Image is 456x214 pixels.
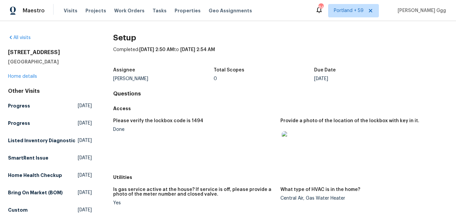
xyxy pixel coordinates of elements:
[78,172,92,179] span: [DATE]
[280,187,360,192] h5: What type of HVAC is in the home?
[113,187,275,197] h5: Is gas service active at the house? If service is off, please provide a photo of the meter number...
[8,35,31,40] a: All visits
[78,155,92,161] span: [DATE]
[8,117,92,129] a: Progress[DATE]
[113,68,135,72] h5: Assignee
[314,68,336,72] h5: Due Date
[214,68,244,72] h5: Total Scopes
[113,34,448,41] h2: Setup
[8,169,92,181] a: Home Health Checkup[DATE]
[78,102,92,109] span: [DATE]
[113,46,448,64] div: Completed: to
[114,7,145,14] span: Work Orders
[175,7,201,14] span: Properties
[113,201,275,205] div: Yes
[8,189,63,196] h5: Bring On Market (BOM)
[113,174,448,181] h5: Utilities
[8,187,92,199] a: Bring On Market (BOM)[DATE]
[280,119,419,123] h5: Provide a photo of the location of the lockbox with key in it.
[78,189,92,196] span: [DATE]
[8,152,92,164] a: SmartRent Issue[DATE]
[318,4,323,11] div: 843
[8,155,48,161] h5: SmartRent Issue
[8,135,92,147] a: Listed Inventory Diagnostic[DATE]
[8,88,92,94] div: Other Visits
[113,105,448,112] h5: Access
[214,76,314,81] div: 0
[139,47,174,52] span: [DATE] 2:50 AM
[8,58,92,65] h5: [GEOGRAPHIC_DATA]
[334,7,364,14] span: Portland + 59
[8,102,30,109] h5: Progress
[8,100,92,112] a: Progress[DATE]
[395,7,446,14] span: [PERSON_NAME] Ggg
[8,49,92,56] h2: [STREET_ADDRESS]
[64,7,77,14] span: Visits
[113,76,214,81] div: [PERSON_NAME]
[85,7,106,14] span: Projects
[180,47,215,52] span: [DATE] 2:54 AM
[8,74,37,79] a: Home details
[314,76,415,81] div: [DATE]
[8,137,75,144] h5: Listed Inventory Diagnostic
[23,7,45,14] span: Maestro
[113,119,203,123] h5: Please verify the lockbox code is 1494
[113,90,448,97] h4: Questions
[153,8,167,13] span: Tasks
[78,120,92,127] span: [DATE]
[209,7,252,14] span: Geo Assignments
[280,196,443,201] div: Central Air, Gas Water Heater
[8,172,62,179] h5: Home Health Checkup
[8,207,28,213] h5: Custom
[8,120,30,127] h5: Progress
[113,127,275,132] div: Done
[78,207,92,213] span: [DATE]
[78,137,92,144] span: [DATE]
